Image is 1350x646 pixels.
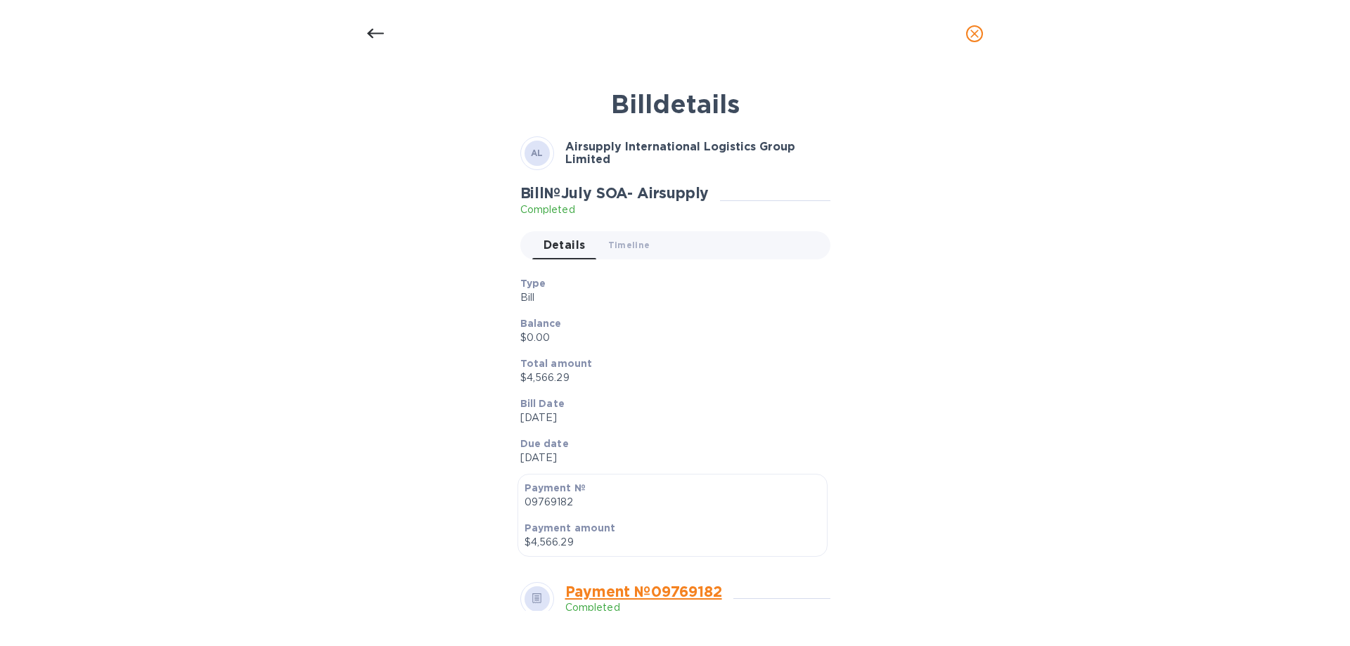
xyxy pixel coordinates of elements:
p: $4,566.29 [525,535,821,550]
b: Payment amount [525,522,616,534]
b: AL [531,148,544,158]
p: $4,566.29 [520,370,819,385]
p: [DATE] [520,411,819,425]
p: $0.00 [520,330,819,345]
p: [DATE] [520,451,819,465]
b: Total amount [520,358,593,369]
p: 09769182 [525,495,821,510]
b: Due date [520,438,569,449]
p: Completed [520,202,709,217]
p: Completed [565,600,722,615]
p: Bill [520,290,819,305]
a: Payment № 09769182 [565,583,722,600]
h2: Bill № July SOA- Airsupply [520,184,709,202]
b: Type [520,278,546,289]
span: Timeline [608,238,650,252]
b: Balance [520,318,562,329]
button: close [958,17,991,51]
span: Details [544,235,586,255]
b: Payment № [525,482,586,493]
b: Bill details [611,89,740,119]
b: Bill Date [520,398,565,409]
b: Airsupply International Logistics Group Limited [565,140,795,167]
